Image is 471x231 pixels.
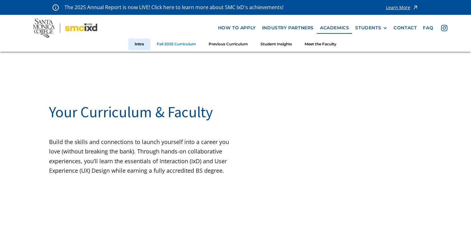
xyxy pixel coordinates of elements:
[33,19,97,38] img: Santa Monica College - SMC IxD logo
[420,22,436,34] a: faq
[317,22,352,34] a: Academics
[355,25,381,31] div: STUDENTS
[49,102,213,121] span: Your Curriculum & Faculty
[128,38,150,50] a: Intro
[202,38,254,50] a: Previous Curriculum
[412,3,418,12] img: icon - arrow - alert
[215,22,259,34] a: how to apply
[259,22,317,34] a: industry partners
[150,38,202,50] a: Fall 2025 Curriculum
[53,4,59,11] img: icon - information - alert
[64,3,284,12] p: The 2025 Annual Report is now LIVE! Click here to learn more about SMC IxD's achievements!
[441,25,447,31] img: icon - instagram
[355,25,387,31] div: STUDENTS
[298,38,343,50] a: Meet the Faculty
[254,38,298,50] a: Student Insights
[386,5,410,10] div: Learn More
[390,22,420,34] a: contact
[386,3,418,12] a: Learn More
[49,137,236,176] p: Build the skills and connections to launch yourself into a career you love (without breaking the ...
